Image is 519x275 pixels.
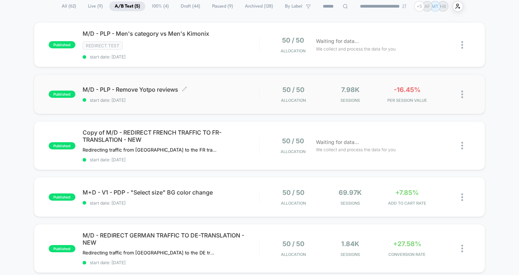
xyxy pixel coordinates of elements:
[83,157,259,162] span: start date: [DATE]
[83,97,259,103] span: start date: [DATE]
[83,42,123,50] span: Redirect Test
[324,201,377,206] span: Sessions
[461,193,463,201] img: close
[402,4,406,8] img: end
[282,36,304,44] span: 50 / 50
[381,252,434,257] span: CONVERSION RATE
[83,1,108,11] span: Live ( 9 )
[49,91,75,98] span: published
[83,232,259,246] span: M/D - REDIRECT GERMAN TRAFFIC TO DE-TRANSLATION - NEW
[83,189,259,196] span: M+D - V1 - PDP - "Select size" BG color change
[239,1,278,11] span: Archived ( 128 )
[324,252,377,257] span: Sessions
[56,1,82,11] span: All ( 62 )
[316,37,359,45] span: Waiting for data...
[83,147,216,153] span: Redirecting traffic from [GEOGRAPHIC_DATA] to the FR translation of the website.
[393,240,421,248] span: +27.58%
[146,1,174,11] span: 100% ( 4 )
[425,4,430,9] p: AF
[381,201,434,206] span: ADD TO CART RATE
[49,193,75,201] span: published
[281,252,306,257] span: Allocation
[285,4,302,9] span: By Label
[339,189,362,196] span: 69.97k
[83,30,259,37] span: M/D - PLP - Men's category vs Men's Kimonix
[49,41,75,48] span: published
[461,91,463,98] img: close
[175,1,206,11] span: Draft ( 44 )
[83,86,259,93] span: M/D - PLP - Remove Yotpo reviews
[414,1,425,12] div: + 5
[281,98,306,103] span: Allocation
[282,240,304,248] span: 50 / 50
[282,86,304,93] span: 50 / 50
[432,4,439,9] p: MT
[109,1,145,11] span: A/B Test ( 5 )
[207,1,238,11] span: Paused ( 9 )
[461,41,463,49] img: close
[341,240,359,248] span: 1.84k
[316,45,396,52] span: We collect and process the data for you
[281,48,305,53] span: Allocation
[395,189,419,196] span: +7.85%
[341,86,360,93] span: 7.98k
[282,189,304,196] span: 50 / 50
[281,149,305,154] span: Allocation
[83,129,259,143] span: Copy of M/D - REDIRECT FRENCH TRAFFIC TO FR-TRANSLATION - NEW
[461,245,463,252] img: close
[394,86,421,93] span: -16.45%
[83,260,259,265] span: start date: [DATE]
[316,146,396,153] span: We collect and process the data for you
[83,200,259,206] span: start date: [DATE]
[461,142,463,149] img: close
[440,4,446,9] p: HB
[83,250,216,256] span: Redirecting traffic from [GEOGRAPHIC_DATA] to the DE translation of the website.
[282,137,304,145] span: 50 / 50
[49,245,75,252] span: published
[324,98,377,103] span: Sessions
[281,201,306,206] span: Allocation
[316,138,359,146] span: Waiting for data...
[83,54,259,60] span: start date: [DATE]
[49,142,75,149] span: published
